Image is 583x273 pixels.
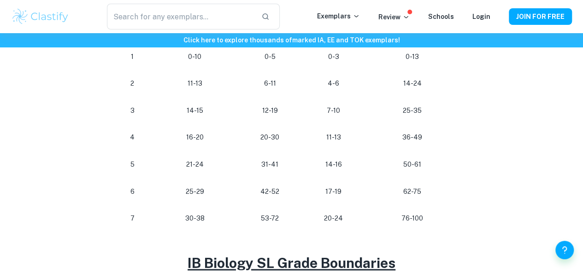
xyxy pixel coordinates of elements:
[243,77,296,90] p: 6-11
[311,77,356,90] p: 4-6
[161,51,229,63] p: 0-10
[2,35,581,45] h6: Click here to explore thousands of marked IA, EE and TOK exemplars !
[161,131,229,144] p: 16-20
[317,11,360,21] p: Exemplars
[428,13,454,20] a: Schools
[311,105,356,117] p: 7-10
[371,105,454,117] p: 25-35
[509,8,572,25] button: JOIN FOR FREE
[161,186,229,198] p: 25-29
[243,186,296,198] p: 42-52
[161,158,229,171] p: 21-24
[378,12,410,22] p: Review
[118,77,147,90] p: 2
[371,51,454,63] p: 0-13
[311,186,356,198] p: 17-19
[243,212,296,225] p: 53-72
[243,51,296,63] p: 0-5
[311,51,356,63] p: 0-3
[555,241,574,259] button: Help and Feedback
[118,51,147,63] p: 1
[161,77,229,90] p: 11-13
[11,7,70,26] img: Clastify logo
[118,105,147,117] p: 3
[371,158,454,171] p: 50-61
[472,13,490,20] a: Login
[311,212,356,225] p: 20-24
[118,158,147,171] p: 5
[243,105,296,117] p: 12-19
[311,131,356,144] p: 11-13
[243,131,296,144] p: 20-30
[371,77,454,90] p: 14-24
[243,158,296,171] p: 31-41
[371,212,454,225] p: 76-100
[371,186,454,198] p: 62-75
[118,186,147,198] p: 6
[118,212,147,225] p: 7
[161,105,229,117] p: 14-15
[107,4,254,29] input: Search for any exemplars...
[118,131,147,144] p: 4
[371,131,454,144] p: 36-49
[161,212,229,225] p: 30-38
[311,158,356,171] p: 14-16
[188,255,395,271] u: IB Biology SL Grade Boundaries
